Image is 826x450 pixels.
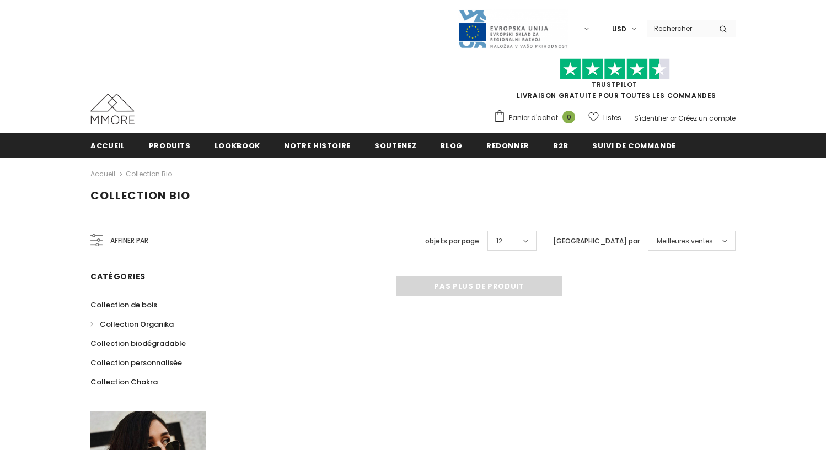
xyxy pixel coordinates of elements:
[440,140,463,151] span: Blog
[284,140,351,151] span: Notre histoire
[90,295,157,315] a: Collection de bois
[90,188,190,203] span: Collection Bio
[603,112,621,123] span: Listes
[553,236,640,247] label: [GEOGRAPHIC_DATA] par
[425,236,479,247] label: objets par page
[657,236,713,247] span: Meilleures ventes
[214,140,260,151] span: Lookbook
[110,235,148,247] span: Affiner par
[612,24,626,35] span: USD
[90,372,158,392] a: Collection Chakra
[149,140,191,151] span: Produits
[440,133,463,158] a: Blog
[592,133,676,158] a: Suivi de commande
[588,108,621,127] a: Listes
[592,80,637,89] a: TrustPilot
[90,338,186,349] span: Collection biodégradable
[214,133,260,158] a: Lookbook
[90,353,182,372] a: Collection personnalisée
[486,133,529,158] a: Redonner
[90,167,115,181] a: Accueil
[553,140,568,151] span: B2B
[458,24,568,33] a: Javni Razpis
[90,357,182,368] span: Collection personnalisée
[496,236,502,247] span: 12
[284,133,351,158] a: Notre histoire
[374,140,416,151] span: soutenez
[592,140,676,151] span: Suivi de commande
[90,271,146,282] span: Catégories
[100,319,174,329] span: Collection Organika
[634,113,668,123] a: S'identifier
[553,133,568,158] a: B2B
[90,94,135,124] img: Cas MMORE
[126,169,172,178] a: Collection Bio
[90,377,158,387] span: Collection Chakra
[560,58,670,80] img: Faites confiance aux étoiles pilotes
[494,110,581,126] a: Panier d'achat 0
[562,111,575,123] span: 0
[458,9,568,49] img: Javni Razpis
[90,133,125,158] a: Accueil
[678,113,736,123] a: Créez un compte
[374,133,416,158] a: soutenez
[486,140,529,151] span: Redonner
[670,113,677,123] span: or
[90,334,186,353] a: Collection biodégradable
[90,140,125,151] span: Accueil
[509,112,558,123] span: Panier d'achat
[90,315,174,334] a: Collection Organika
[647,20,711,36] input: Search Site
[90,300,157,310] span: Collection de bois
[149,133,191,158] a: Produits
[494,63,736,100] span: LIVRAISON GRATUITE POUR TOUTES LES COMMANDES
